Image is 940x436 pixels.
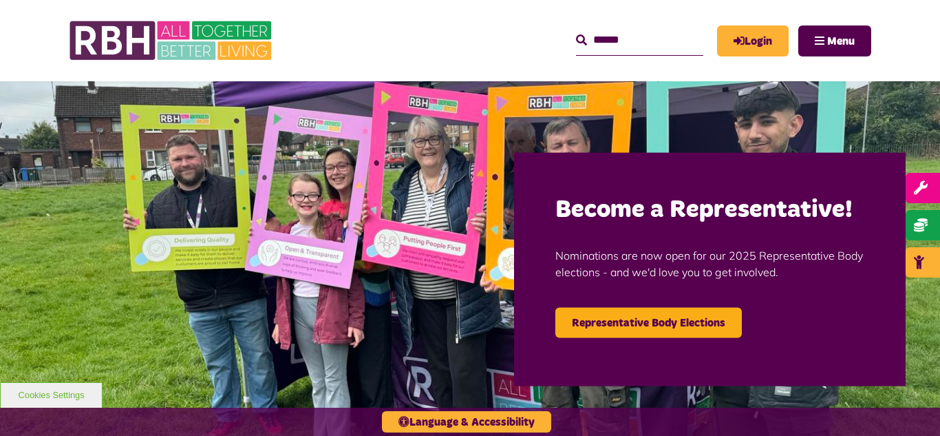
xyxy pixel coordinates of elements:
[555,226,864,300] p: Nominations are now open for our 2025 Representative Body elections - and we'd love you to get in...
[382,411,551,433] button: Language & Accessibility
[717,25,789,56] a: MyRBH
[827,36,855,47] span: Menu
[555,194,864,226] h2: Become a Representative!
[555,307,742,338] a: Representative Body Elections
[798,25,871,56] button: Navigation
[69,14,275,68] img: RBH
